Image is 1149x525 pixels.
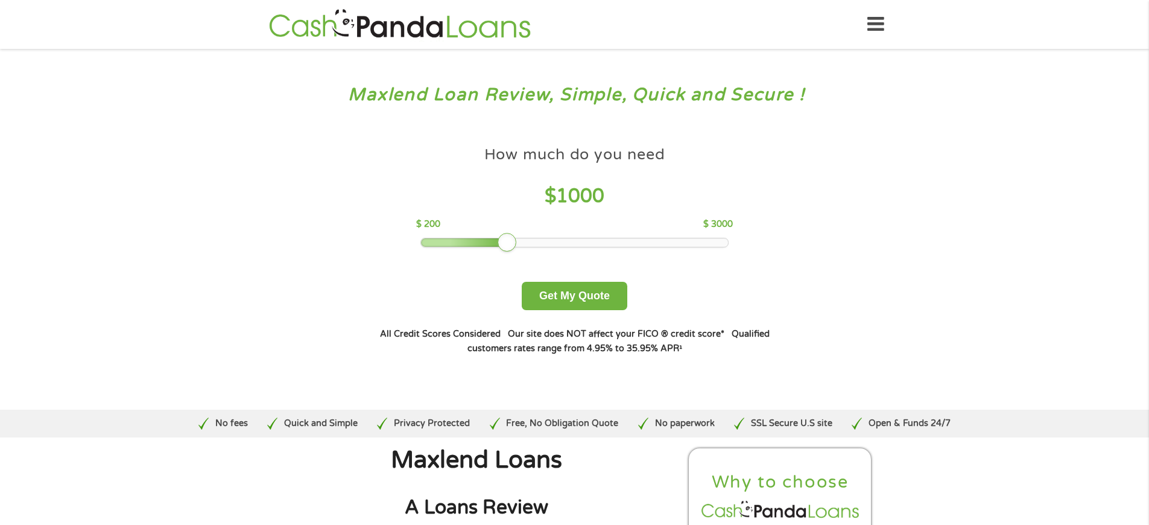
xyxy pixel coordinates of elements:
h4: $ [416,184,733,209]
button: Get My Quote [522,282,627,310]
h4: How much do you need [484,145,665,165]
strong: All Credit Scores Considered [380,329,501,339]
h2: Why to choose [699,471,862,494]
p: Free, No Obligation Quote [506,417,618,430]
img: GetLoanNow Logo [265,7,534,42]
p: Privacy Protected [394,417,470,430]
p: Quick and Simple [284,417,358,430]
p: $ 3000 [703,218,733,231]
strong: Our site does NOT affect your FICO ® credit score* [508,329,724,339]
p: $ 200 [416,218,440,231]
span: 1000 [556,185,604,208]
h3: Maxlend Loan Review, Simple, Quick and Secure ! [35,84,1115,106]
p: No fees [215,417,248,430]
strong: Qualified customers rates range from 4.95% to 35.95% APR¹ [467,329,770,354]
h2: A Loans Review [276,495,677,520]
span: Maxlend Loans [391,446,562,474]
p: SSL Secure U.S site [751,417,832,430]
p: No paperwork [655,417,715,430]
p: Open & Funds 24/7 [869,417,951,430]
